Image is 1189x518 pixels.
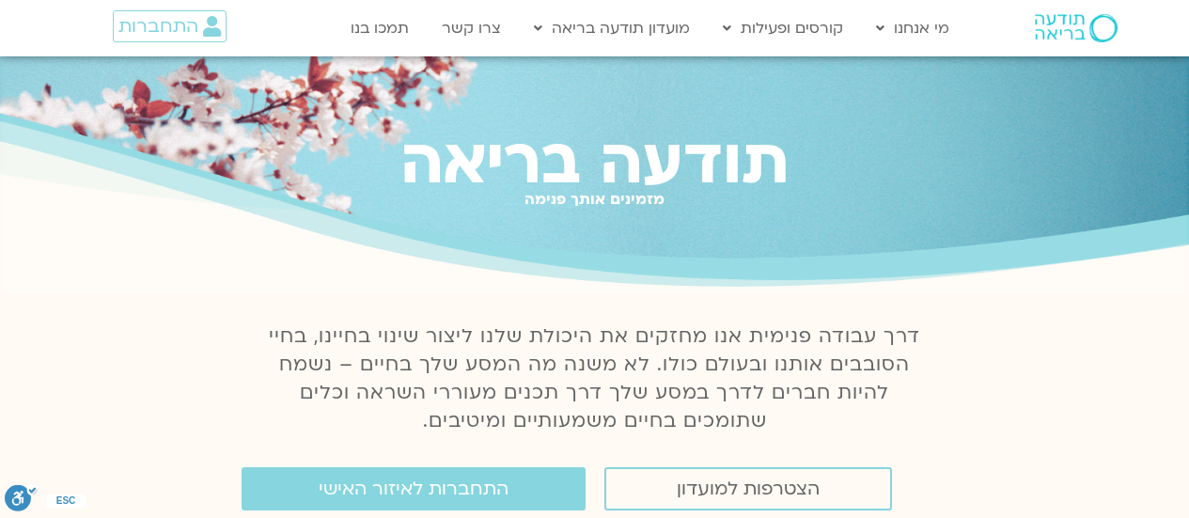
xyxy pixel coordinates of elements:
[524,10,699,46] a: מועדון תודעה בריאה
[113,10,227,42] a: התחברות
[867,10,959,46] a: מי אנחנו
[118,16,198,37] span: התחברות
[258,322,931,435] p: דרך עבודה פנימית אנו מחזקים את היכולת שלנו ליצור שינוי בחיינו, בחיי הסובבים אותנו ובעולם כולו. לא...
[1035,14,1118,42] img: תודעה בריאה
[713,10,853,46] a: קורסים ופעילות
[319,479,508,499] span: התחברות לאיזור האישי
[242,467,586,510] a: התחברות לאיזור האישי
[432,10,510,46] a: צרו קשר
[341,10,418,46] a: תמכו בנו
[677,479,820,499] span: הצטרפות למועדון
[604,467,892,510] a: הצטרפות למועדון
